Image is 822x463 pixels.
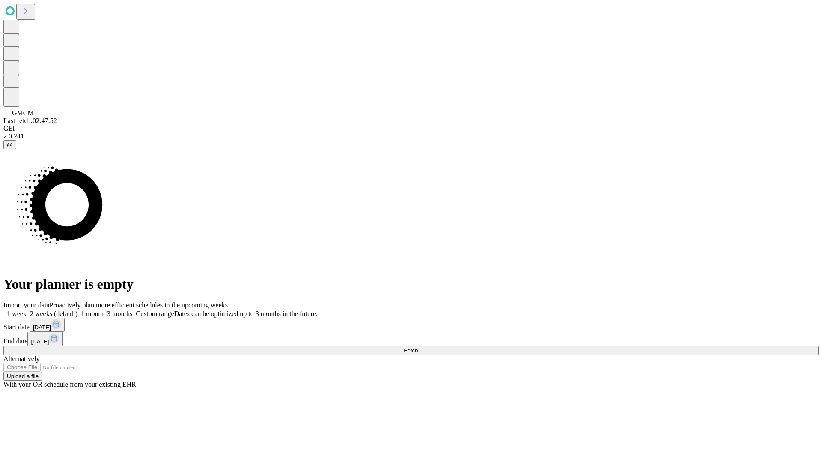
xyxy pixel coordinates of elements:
[3,318,819,332] div: Start date
[3,372,42,381] button: Upload a file
[3,132,819,140] div: 2.0.241
[136,310,174,317] span: Custom range
[33,324,51,331] span: [DATE]
[3,332,819,346] div: End date
[12,109,34,117] span: GMCM
[3,140,16,149] button: @
[30,318,65,332] button: [DATE]
[30,310,77,317] span: 2 weeks (default)
[7,141,13,148] span: @
[3,301,50,309] span: Import your data
[404,347,418,354] span: Fetch
[3,346,819,355] button: Fetch
[7,310,27,317] span: 1 week
[50,301,229,309] span: Proactively plan more efficient schedules in the upcoming weeks.
[3,117,57,124] span: Last fetch: 02:47:52
[174,310,318,317] span: Dates can be optimized up to 3 months in the future.
[107,310,132,317] span: 3 months
[3,125,819,132] div: GEI
[27,332,63,346] button: [DATE]
[3,381,136,388] span: With your OR schedule from your existing EHR
[3,355,39,362] span: Alternatively
[3,276,819,292] h1: Your planner is empty
[31,338,49,345] span: [DATE]
[81,310,104,317] span: 1 month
